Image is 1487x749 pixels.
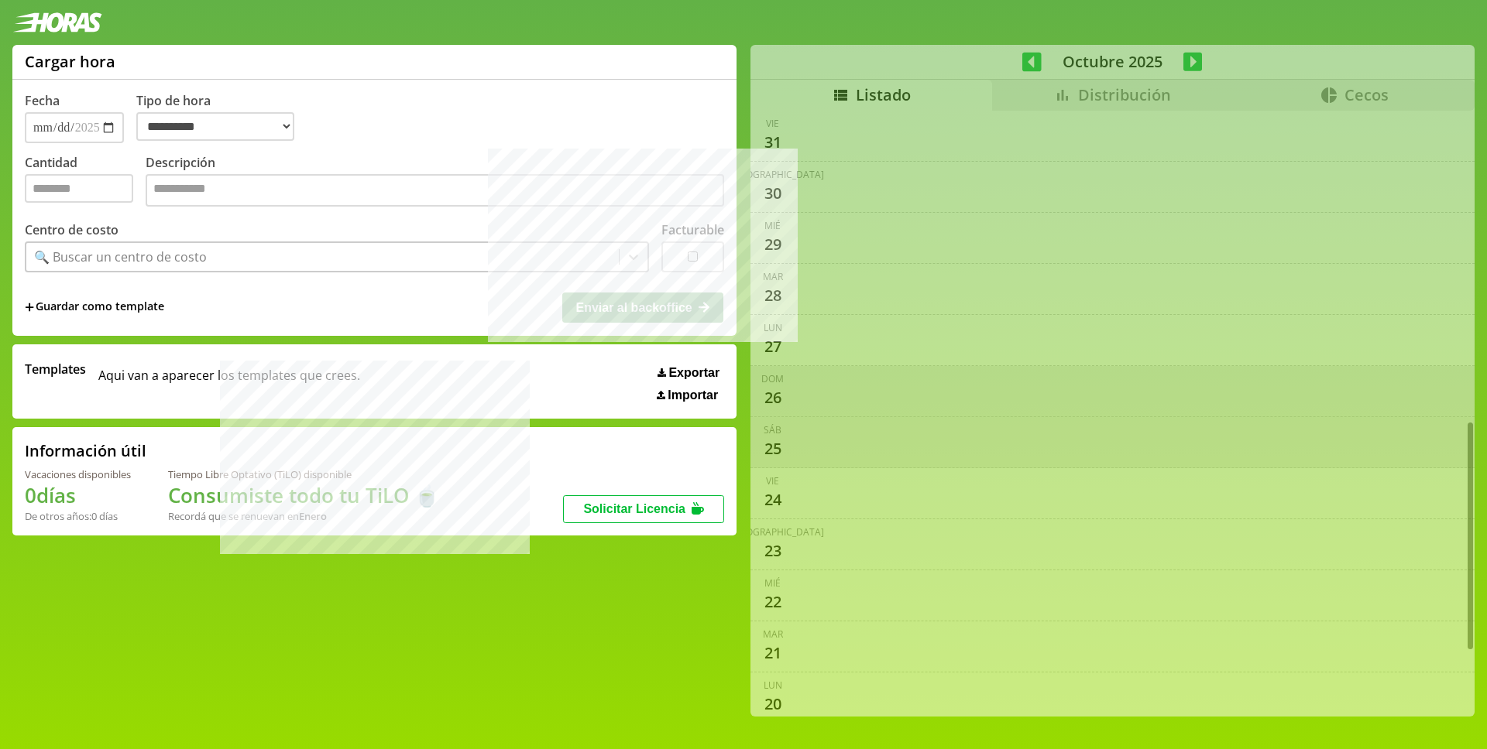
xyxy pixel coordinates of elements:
[25,299,164,316] span: +Guardar como template
[668,388,718,402] span: Importar
[168,509,439,523] div: Recordá que se renuevan en
[136,112,294,141] select: Tipo de hora
[12,12,102,32] img: logotipo
[583,502,685,515] span: Solicitar Licencia
[25,509,131,523] div: De otros años: 0 días
[25,467,131,481] div: Vacaciones disponibles
[146,154,724,210] label: Descripción
[25,174,133,203] input: Cantidad
[34,248,207,265] div: 🔍 Buscar un centro de costo
[25,154,146,210] label: Cantidad
[136,92,307,143] label: Tipo de hora
[25,221,118,238] label: Centro de costo
[25,361,86,378] span: Templates
[299,509,327,523] b: Enero
[25,92,60,109] label: Fecha
[25,481,131,509] h1: 0 días
[653,365,724,381] button: Exportar
[25,51,115,72] h1: Cargar hora
[98,361,360,402] span: Aqui van a aparecer los templates que crees.
[668,366,719,380] span: Exportar
[168,481,439,509] h1: Consumiste todo tu TiLO 🍵
[563,495,724,523] button: Solicitar Licencia
[25,299,34,316] span: +
[168,467,439,481] div: Tiempo Libre Optativo (TiLO) disponible
[25,440,146,461] h2: Información útil
[146,174,724,207] textarea: Descripción
[661,221,724,238] label: Facturable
